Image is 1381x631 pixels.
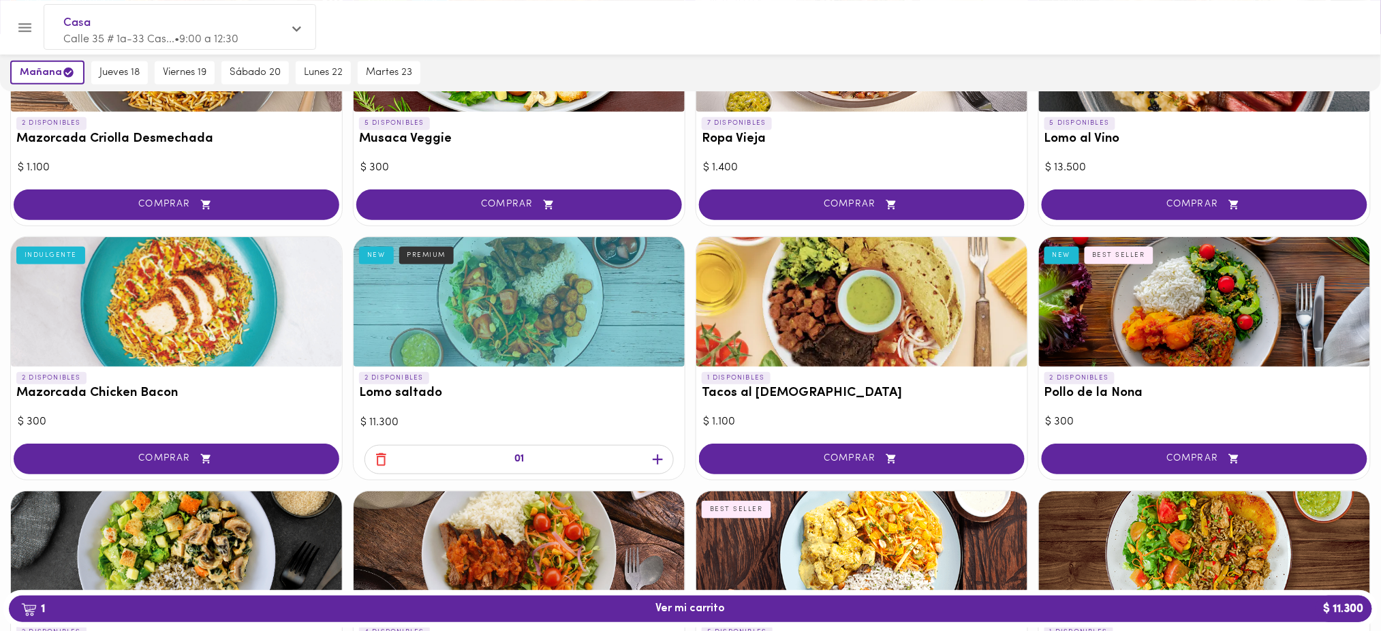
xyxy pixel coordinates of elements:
div: $ 1.400 [703,160,1021,176]
button: COMPRAR [14,189,339,220]
div: Pollo espinaca champiñón [11,491,342,621]
div: Pollo de la Nona [1039,237,1370,367]
div: $ 1.100 [703,414,1021,430]
div: $ 13.500 [1046,160,1363,176]
div: NEW [359,247,394,264]
button: COMPRAR [356,189,682,220]
p: 1 DISPONIBLES [702,372,771,384]
span: COMPRAR [31,453,322,465]
button: 1Ver mi carrito$ 11.300 [9,596,1372,622]
div: $ 300 [360,160,678,176]
button: COMPRAR [699,444,1025,474]
span: COMPRAR [373,199,665,211]
h3: Lomo al Vino [1044,132,1365,147]
div: BEST SELLER [702,501,771,519]
div: Arroz chaufa [1039,491,1370,621]
div: Mazorcada Chicken Bacon [11,237,342,367]
button: COMPRAR [14,444,339,474]
span: COMPRAR [716,199,1008,211]
button: viernes 19 [155,61,215,84]
p: 01 [514,452,524,467]
h3: Musaca Veggie [359,132,679,147]
span: jueves 18 [99,67,140,79]
p: 5 DISPONIBLES [359,117,430,129]
span: lunes 22 [304,67,343,79]
span: mañana [20,66,75,79]
span: COMPRAR [31,199,322,211]
span: COMPRAR [1059,453,1350,465]
div: $ 300 [18,414,335,430]
span: Casa [63,14,283,32]
button: COMPRAR [699,189,1025,220]
button: martes 23 [358,61,420,84]
h3: Lomo saltado [359,386,679,401]
span: sábado 20 [230,67,281,79]
div: PREMIUM [399,247,454,264]
p: 5 DISPONIBLES [1044,117,1115,129]
p: 2 DISPONIBLES [1044,372,1115,384]
div: NEW [1044,247,1079,264]
div: $ 300 [1046,414,1363,430]
h3: Pollo de la Nona [1044,386,1365,401]
h3: Mazorcada Chicken Bacon [16,386,337,401]
p: 2 DISPONIBLES [16,117,87,129]
p: 2 DISPONIBLES [16,372,87,384]
button: sábado 20 [221,61,289,84]
span: viernes 19 [163,67,206,79]
span: martes 23 [366,67,412,79]
div: INDULGENTE [16,247,85,264]
button: lunes 22 [296,61,351,84]
span: COMPRAR [716,453,1008,465]
div: Lomo saltado [354,237,685,367]
span: COMPRAR [1059,199,1350,211]
h3: Mazorcada Criolla Desmechada [16,132,337,147]
div: Pollo al Curry [696,491,1027,621]
div: BEST SELLER [1085,247,1154,264]
img: cart.png [21,603,37,617]
div: $ 1.100 [18,160,335,176]
p: 7 DISPONIBLES [702,117,772,129]
button: jueves 18 [91,61,148,84]
button: mañana [10,61,84,84]
button: COMPRAR [1042,444,1367,474]
iframe: Messagebird Livechat Widget [1302,552,1367,617]
div: Tacos al Pastor [696,237,1027,367]
span: Ver mi carrito [656,602,726,615]
p: 2 DISPONIBLES [359,372,429,384]
h3: Ropa Vieja [702,132,1022,147]
span: Calle 35 # 1a-33 Cas... • 9:00 a 12:30 [63,34,238,45]
button: COMPRAR [1042,189,1367,220]
h3: Tacos al [DEMOGRAPHIC_DATA] [702,386,1022,401]
b: 1 [13,600,53,618]
button: Menu [8,11,42,44]
div: $ 11.300 [360,415,678,431]
div: Caserito [354,491,685,621]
